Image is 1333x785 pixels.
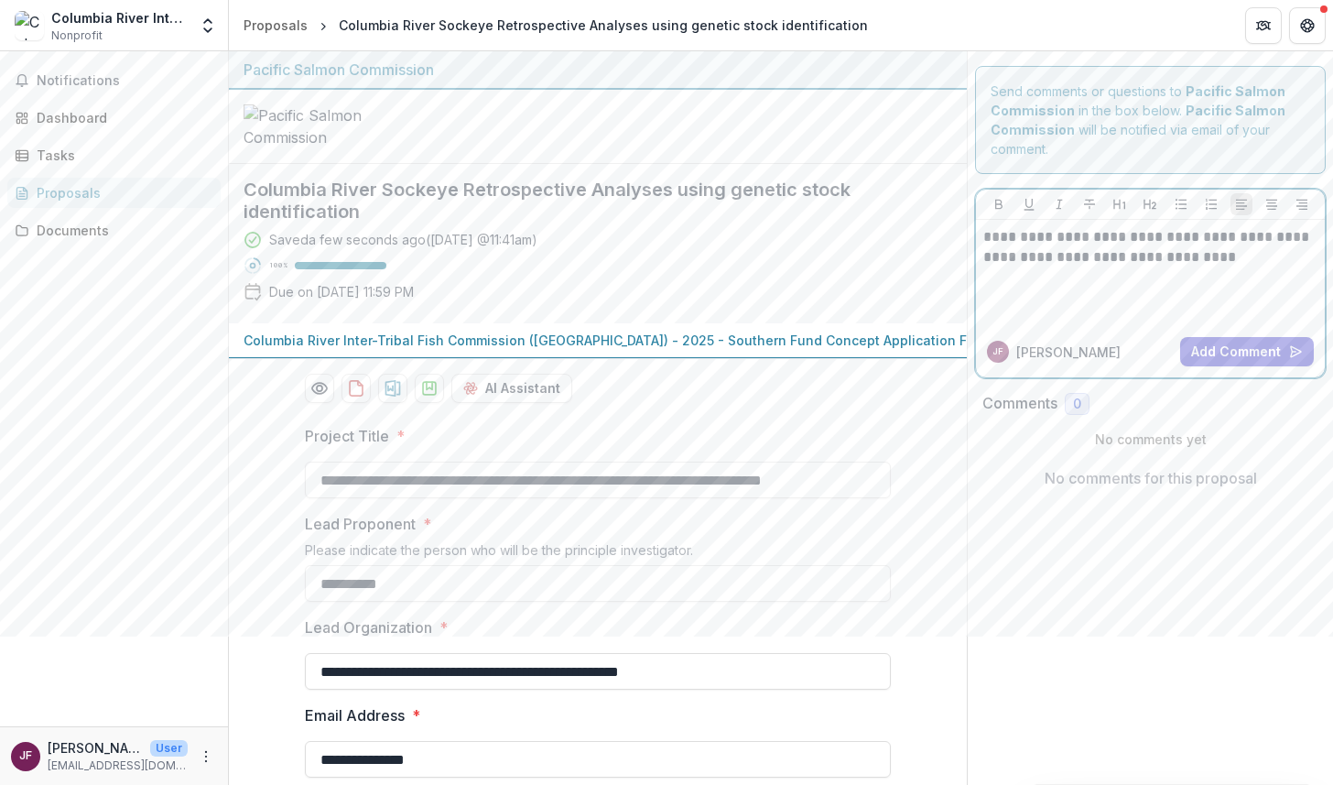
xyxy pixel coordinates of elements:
div: Proposals [37,183,206,202]
button: Italicize [1048,193,1070,215]
button: download-proposal [341,374,371,403]
button: Underline [1018,193,1040,215]
p: Email Address [305,704,405,726]
p: Project Title [305,425,389,447]
button: Strike [1078,193,1100,215]
nav: breadcrumb [236,12,875,38]
div: Please indicate the person who will be the principle investigator. [305,542,891,565]
button: Align Right [1291,193,1313,215]
span: Notifications [37,73,213,89]
p: Due on [DATE] 11:59 PM [269,282,414,301]
button: download-proposal [415,374,444,403]
div: Send comments or questions to in the box below. will be notified via email of your comment. [975,66,1326,174]
button: Partners [1245,7,1282,44]
button: Ordered List [1200,193,1222,215]
img: Columbia River Inter-Tribal Fish Commission (Portland) [15,11,44,40]
div: Dashboard [37,108,206,127]
p: [PERSON_NAME] [48,738,143,758]
span: 0 [1073,397,1081,412]
div: Proposals [244,16,308,35]
button: More [195,746,217,768]
div: Columbia River Sockeye Retrospective Analyses using genetic stock identification [339,16,868,35]
div: Documents [37,221,206,240]
p: 100 % [269,259,287,272]
div: Jeff Fryer [19,750,32,762]
a: Proposals [236,12,315,38]
button: Align Center [1261,193,1283,215]
p: Lead Organization [305,616,432,638]
div: Jeff Fryer [992,347,1003,356]
button: Get Help [1289,7,1326,44]
button: AI Assistant [451,374,572,403]
p: [PERSON_NAME] [1016,343,1121,362]
a: Proposals [7,178,221,208]
button: Heading 2 [1139,193,1161,215]
p: Columbia River Inter-Tribal Fish Commission ([GEOGRAPHIC_DATA]) - 2025 - Southern Fund Concept Ap... [244,331,1026,350]
button: download-proposal [378,374,407,403]
button: Heading 1 [1109,193,1131,215]
button: Add Comment [1180,337,1314,366]
h2: Comments [982,395,1057,412]
div: Saved a few seconds ago ( [DATE] @ 11:41am ) [269,230,537,249]
button: Align Left [1230,193,1252,215]
div: Columbia River Inter-Tribal Fish Commission ([GEOGRAPHIC_DATA]) [51,8,188,27]
span: Nonprofit [51,27,103,44]
a: Dashboard [7,103,221,133]
p: Lead Proponent [305,513,416,535]
a: Tasks [7,140,221,170]
img: Pacific Salmon Commission [244,104,427,148]
div: Pacific Salmon Commission [244,59,952,81]
button: Notifications [7,66,221,95]
p: User [150,740,188,757]
button: Bullet List [1170,193,1192,215]
p: [EMAIL_ADDRESS][DOMAIN_NAME] [48,758,188,774]
p: No comments for this proposal [1045,467,1257,489]
p: No comments yet [982,430,1318,449]
button: Open entity switcher [195,7,221,44]
a: Documents [7,215,221,245]
h2: Columbia River Sockeye Retrospective Analyses using genetic stock identification [244,179,923,223]
div: Tasks [37,146,206,165]
button: Bold [988,193,1010,215]
button: Preview cbce9120-cc03-4ba3-a8da-1f5ec398a096-0.pdf [305,374,334,403]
